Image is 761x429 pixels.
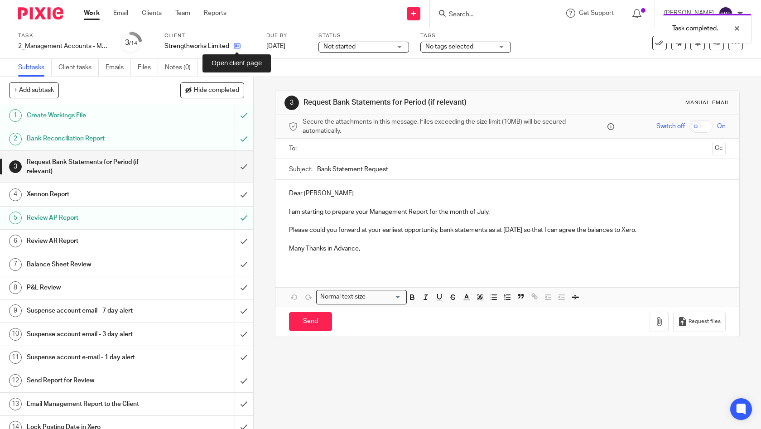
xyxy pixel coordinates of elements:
[9,398,22,410] div: 13
[718,6,733,21] img: svg%3E
[9,374,22,387] div: 12
[129,41,137,46] small: /14
[9,304,22,317] div: 9
[106,59,131,77] a: Emails
[369,292,401,302] input: Search for option
[303,117,606,136] span: Secure the attachments in this message. Files exceeding the size limit (10MB) will be secured aut...
[425,43,473,50] span: No tags selected
[204,9,226,18] a: Reports
[113,9,128,18] a: Email
[18,59,52,77] a: Subtasks
[284,96,299,110] div: 3
[9,160,22,173] div: 3
[27,397,159,411] h1: Email Management Report to the Client
[27,188,159,201] h1: Xennon Report
[712,142,726,155] button: Cc
[27,351,159,364] h1: Suspense account e-mail - 1 day alert
[316,290,407,304] div: Search for option
[9,351,22,364] div: 11
[165,59,198,77] a: Notes (0)
[18,42,109,51] div: 2_Management Accounts - Monthly - NEW - FWD
[18,7,63,19] img: Pixie
[717,122,726,131] span: On
[194,87,239,94] span: Hide completed
[266,43,285,49] span: [DATE]
[9,258,22,271] div: 7
[289,144,299,153] label: To:
[323,43,356,50] span: Not started
[9,281,22,294] div: 8
[138,59,158,77] a: Files
[289,226,726,235] p: Please could you forward at your earliest opportunity, bank statements as at [DATE] so that I can...
[673,312,726,332] button: Request files
[27,132,159,145] h1: Bank Reconciliation Report
[289,165,313,174] label: Subject:
[9,235,22,247] div: 6
[205,59,240,77] a: Audit logs
[9,82,59,98] button: + Add subtask
[318,32,409,39] label: Status
[125,38,137,48] div: 3
[27,234,159,248] h1: Review AR Report
[9,328,22,341] div: 10
[289,244,726,253] p: Many Thanks in Advance,
[685,99,730,106] div: Manual email
[142,9,162,18] a: Clients
[180,82,244,98] button: Hide completed
[27,281,159,294] h1: P&L Review
[289,189,726,198] p: Dear [PERSON_NAME]
[656,122,685,131] span: Switch off
[318,292,368,302] span: Normal text size
[9,133,22,145] div: 2
[672,24,718,33] p: Task completed.
[84,9,100,18] a: Work
[164,42,229,51] p: Strengthworks Limited
[27,211,159,225] h1: Review AP Report
[27,109,159,122] h1: Create Workings File
[27,328,159,341] h1: Suspense account email - 3 day alert
[9,212,22,224] div: 5
[27,258,159,271] h1: Balance Sheet Review
[9,109,22,122] div: 1
[27,374,159,387] h1: Send Report for Review
[164,32,255,39] label: Client
[9,188,22,201] div: 4
[27,304,159,318] h1: Suspense account email - 7 day alert
[289,312,332,332] input: Send
[18,32,109,39] label: Task
[689,318,721,325] span: Request files
[175,9,190,18] a: Team
[58,59,99,77] a: Client tasks
[303,98,526,107] h1: Request Bank Statements for Period (if relevant)
[27,155,159,178] h1: Request Bank Statements for Period (if relevant)
[266,32,307,39] label: Due by
[289,207,726,217] p: I am starting to prepare your Management Report for the month of July.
